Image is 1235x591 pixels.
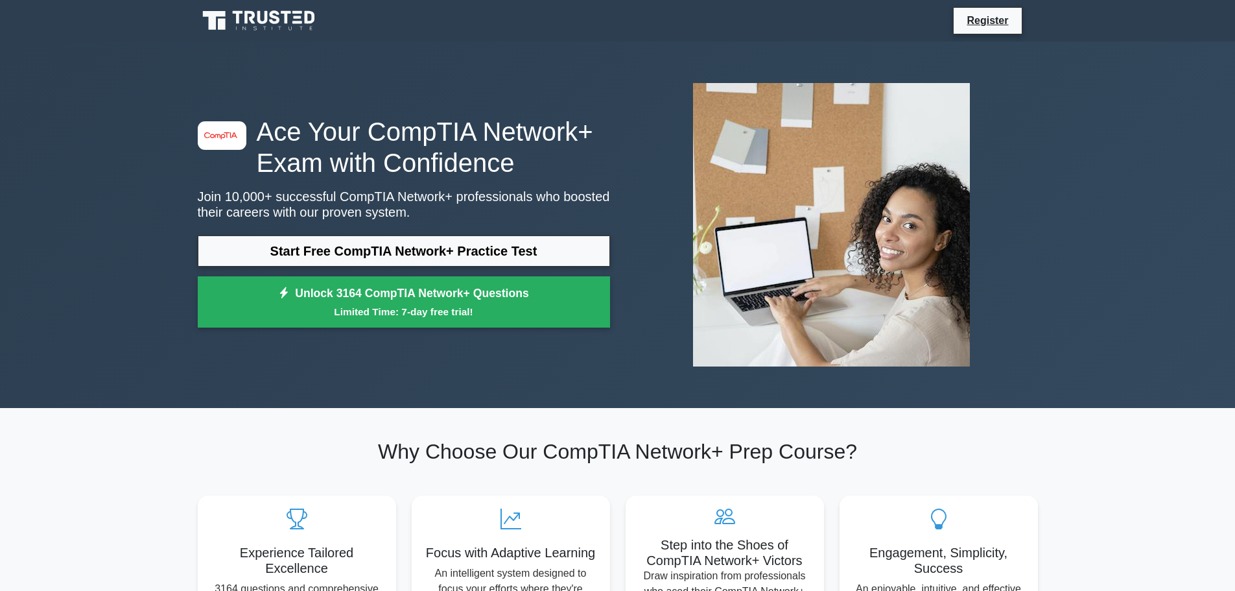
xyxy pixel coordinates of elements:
p: Join 10,000+ successful CompTIA Network+ professionals who boosted their careers with our proven ... [198,189,610,220]
h2: Why Choose Our CompTIA Network+ Prep Course? [198,439,1038,464]
h5: Step into the Shoes of CompTIA Network+ Victors [636,537,814,568]
h5: Experience Tailored Excellence [208,545,386,576]
a: Unlock 3164 CompTIA Network+ QuestionsLimited Time: 7-day free trial! [198,276,610,328]
small: Limited Time: 7-day free trial! [214,304,594,319]
h5: Focus with Adaptive Learning [422,545,600,561]
h1: Ace Your CompTIA Network+ Exam with Confidence [198,116,610,178]
a: Start Free CompTIA Network+ Practice Test [198,235,610,267]
a: Register [959,12,1016,29]
h5: Engagement, Simplicity, Success [850,545,1028,576]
